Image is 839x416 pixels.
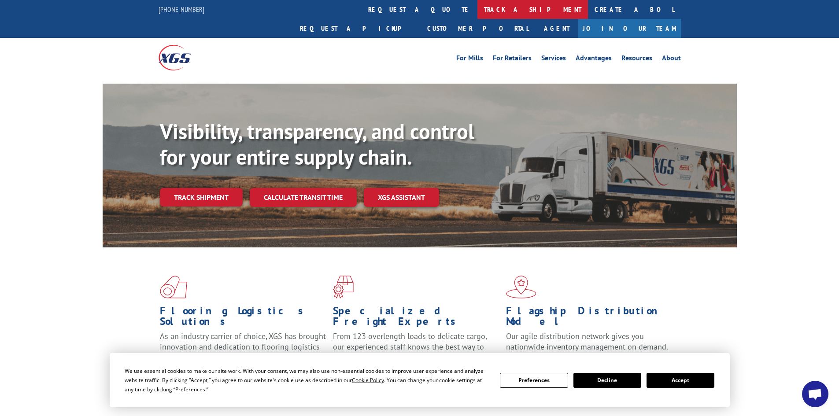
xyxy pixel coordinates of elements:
[293,19,421,38] a: Request a pickup
[160,188,243,206] a: Track shipment
[506,331,668,352] span: Our agile distribution network gives you nationwide inventory management on demand.
[456,55,483,64] a: For Mills
[506,276,536,298] img: xgs-icon-flagship-distribution-model-red
[541,55,566,64] a: Services
[333,306,499,331] h1: Specialized Freight Experts
[576,55,612,64] a: Advantages
[160,276,187,298] img: xgs-icon-total-supply-chain-intelligence-red
[160,118,474,170] b: Visibility, transparency, and control for your entire supply chain.
[352,376,384,384] span: Cookie Policy
[250,188,357,207] a: Calculate transit time
[493,55,532,64] a: For Retailers
[500,373,568,388] button: Preferences
[421,19,535,38] a: Customer Portal
[175,386,205,393] span: Preferences
[160,331,326,362] span: As an industry carrier of choice, XGS has brought innovation and dedication to flooring logistics...
[506,306,673,331] h1: Flagship Distribution Model
[535,19,578,38] a: Agent
[662,55,681,64] a: About
[364,188,439,207] a: XGS ASSISTANT
[647,373,714,388] button: Accept
[578,19,681,38] a: Join Our Team
[333,276,354,298] img: xgs-icon-focused-on-flooring-red
[333,331,499,370] p: From 123 overlength loads to delicate cargo, our experienced staff knows the best way to move you...
[110,353,730,407] div: Cookie Consent Prompt
[573,373,641,388] button: Decline
[160,306,326,331] h1: Flooring Logistics Solutions
[159,5,204,14] a: [PHONE_NUMBER]
[621,55,652,64] a: Resources
[802,381,828,407] a: Open chat
[125,366,489,394] div: We use essential cookies to make our site work. With your consent, we may also use non-essential ...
